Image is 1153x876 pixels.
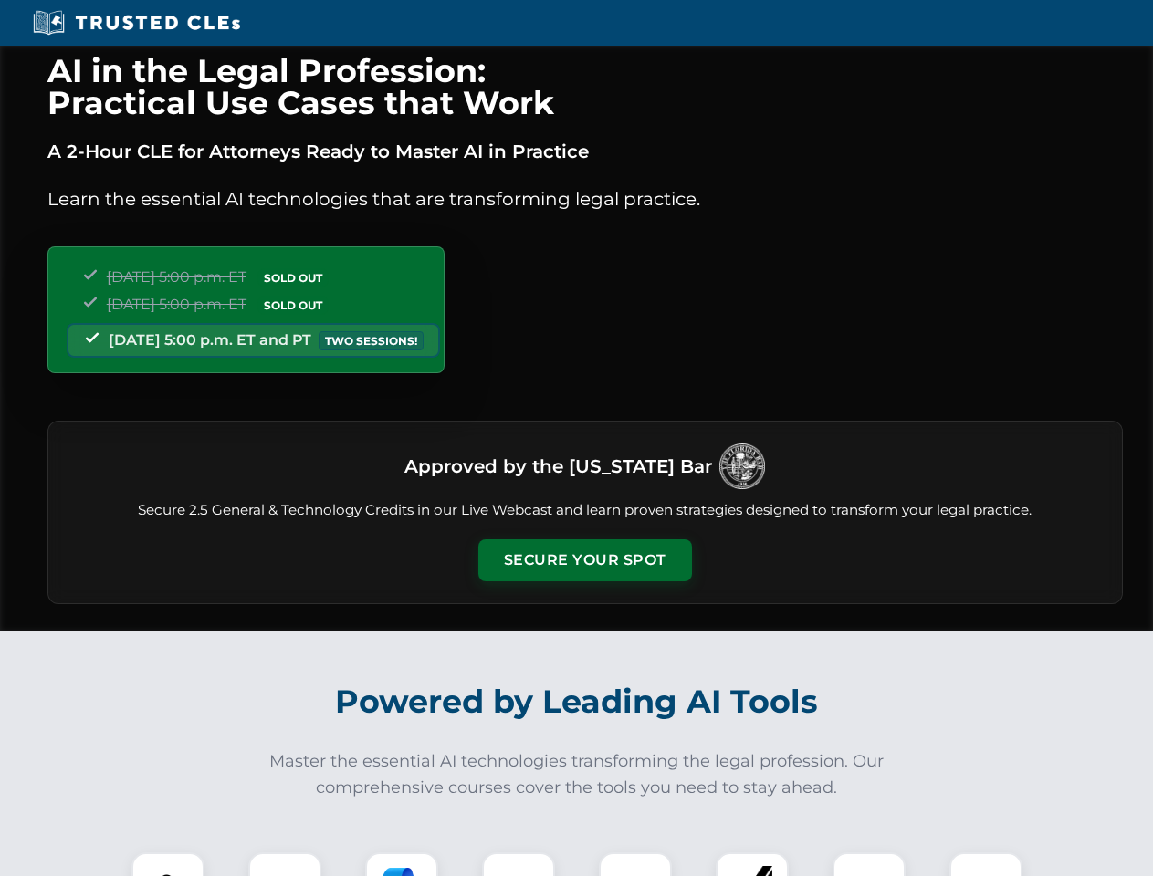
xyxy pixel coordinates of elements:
p: A 2-Hour CLE for Attorneys Ready to Master AI in Practice [47,137,1123,166]
h1: AI in the Legal Profession: Practical Use Cases that Work [47,55,1123,119]
img: Logo [719,443,765,489]
p: Learn the essential AI technologies that are transforming legal practice. [47,184,1123,214]
h2: Powered by Leading AI Tools [71,670,1083,734]
span: SOLD OUT [257,296,329,315]
img: Trusted CLEs [27,9,246,36]
span: [DATE] 5:00 p.m. ET [107,268,246,286]
p: Secure 2.5 General & Technology Credits in our Live Webcast and learn proven strategies designed ... [70,500,1100,521]
span: SOLD OUT [257,268,329,287]
p: Master the essential AI technologies transforming the legal profession. Our comprehensive courses... [257,748,896,801]
span: [DATE] 5:00 p.m. ET [107,296,246,313]
h3: Approved by the [US_STATE] Bar [404,450,712,483]
button: Secure Your Spot [478,539,692,581]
